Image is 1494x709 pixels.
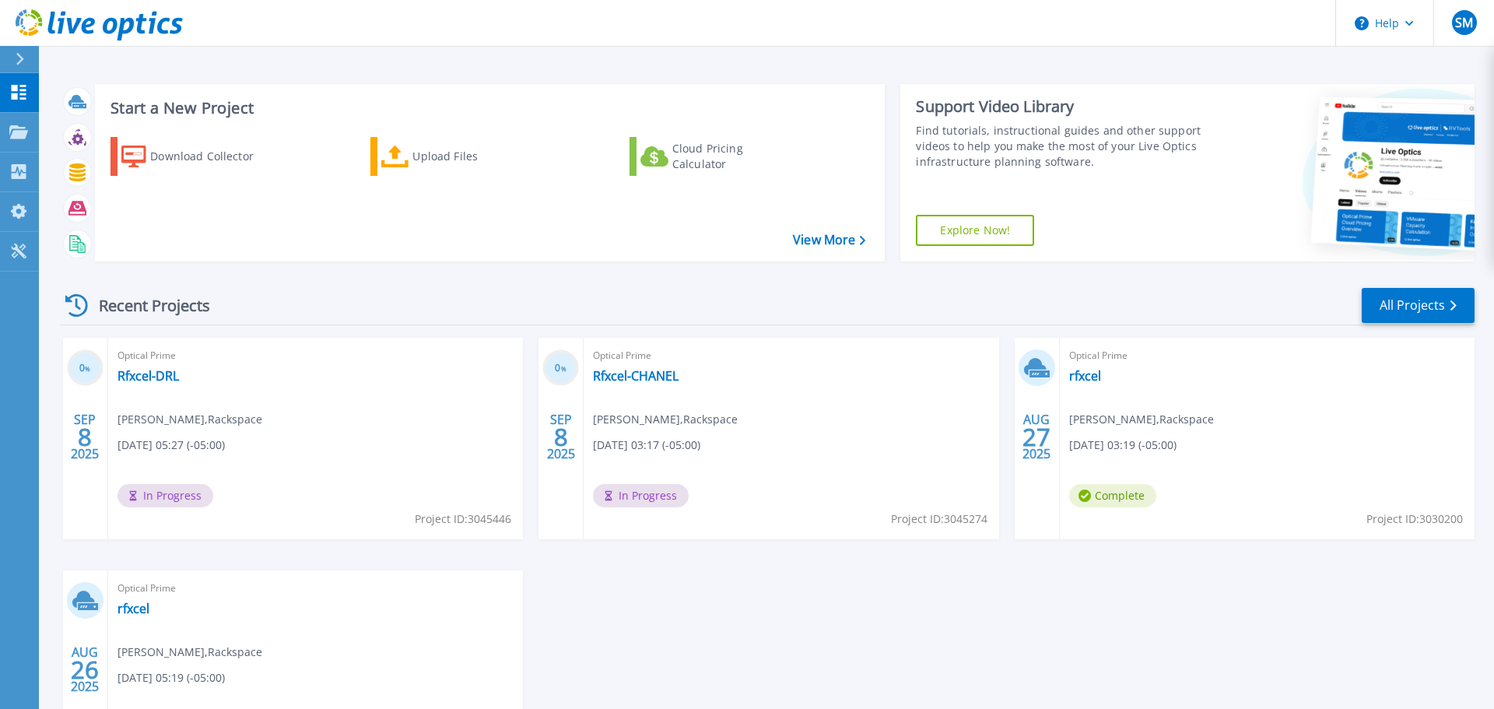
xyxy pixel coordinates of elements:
span: % [85,364,90,373]
span: In Progress [593,484,689,507]
a: Rfxcel-DRL [117,368,179,384]
div: Recent Projects [60,286,231,325]
span: [PERSON_NAME] , Rackspace [593,411,738,428]
div: AUG 2025 [1022,409,1051,465]
span: Optical Prime [593,347,989,364]
span: Project ID: 3045274 [891,511,987,528]
div: Upload Files [412,141,537,172]
a: rfxcel [117,601,149,616]
span: Project ID: 3045446 [415,511,511,528]
a: View More [793,233,865,247]
span: SM [1455,16,1473,29]
h3: 0 [542,360,579,377]
span: % [561,364,566,373]
span: [PERSON_NAME] , Rackspace [117,411,262,428]
span: Optical Prime [1069,347,1465,364]
span: Optical Prime [117,580,514,597]
span: Complete [1069,484,1156,507]
a: Download Collector [110,137,284,176]
a: rfxcel [1069,368,1101,384]
a: Rfxcel-CHANEL [593,368,679,384]
div: Cloud Pricing Calculator [672,141,797,172]
a: Upload Files [370,137,544,176]
span: 8 [554,430,568,444]
a: All Projects [1362,288,1475,323]
span: [PERSON_NAME] , Rackspace [1069,411,1214,428]
span: [DATE] 03:19 (-05:00) [1069,437,1177,454]
span: [DATE] 05:27 (-05:00) [117,437,225,454]
span: In Progress [117,484,213,507]
span: Optical Prime [117,347,514,364]
h3: Start a New Project [110,100,865,117]
div: SEP 2025 [70,409,100,465]
h3: 0 [67,360,103,377]
div: Support Video Library [916,97,1208,117]
div: AUG 2025 [70,641,100,698]
div: Download Collector [150,141,275,172]
span: [DATE] 03:17 (-05:00) [593,437,700,454]
div: Find tutorials, instructional guides and other support videos to help you make the most of your L... [916,123,1208,170]
span: Project ID: 3030200 [1366,511,1463,528]
span: [DATE] 05:19 (-05:00) [117,669,225,686]
a: Explore Now! [916,215,1034,246]
a: Cloud Pricing Calculator [630,137,803,176]
span: [PERSON_NAME] , Rackspace [117,644,262,661]
div: SEP 2025 [546,409,576,465]
span: 27 [1022,430,1050,444]
span: 26 [71,663,99,676]
span: 8 [78,430,92,444]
